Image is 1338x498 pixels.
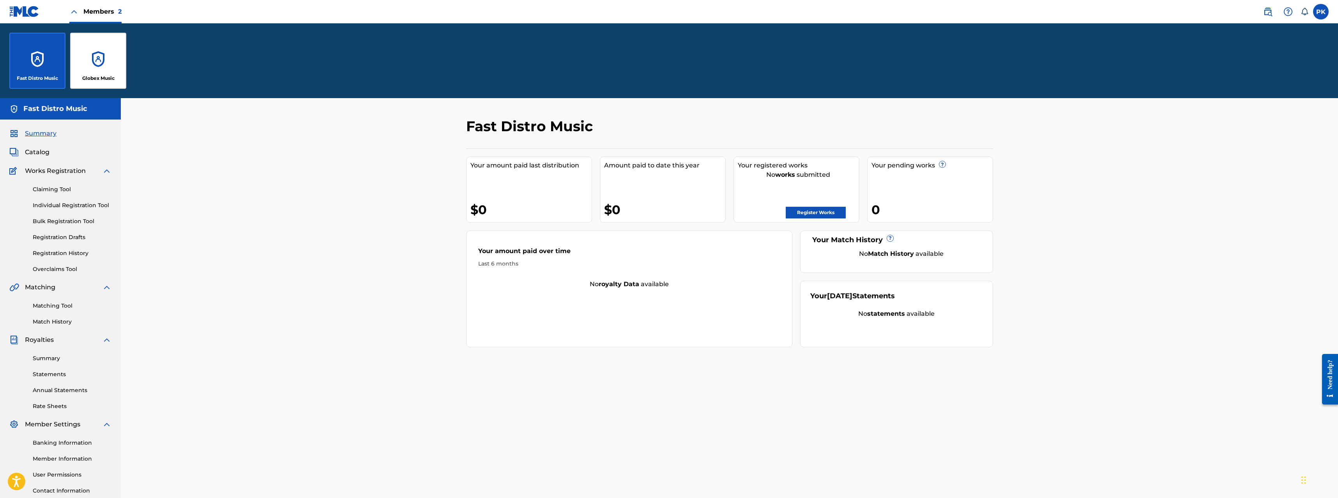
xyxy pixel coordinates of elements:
[1301,468,1306,492] div: Перетащить
[9,283,19,292] img: Matching
[867,310,905,317] strong: statements
[33,471,111,479] a: User Permissions
[786,207,846,218] a: Register Works
[82,75,115,82] p: Globex Music
[33,201,111,209] a: Individual Registration Tool
[33,185,111,194] a: Claiming Tool
[9,104,19,114] img: Accounts
[1316,348,1338,411] iframe: Resource Center
[25,129,57,138] span: Summary
[939,161,946,167] span: ?
[9,166,19,176] img: Works Registration
[25,335,54,345] span: Royalties
[102,335,111,345] img: expand
[33,386,111,394] a: Annual Statements
[33,302,111,310] a: Matching Tool
[9,148,49,157] a: CatalogCatalog
[33,265,111,273] a: Overclaims Tool
[827,292,852,300] span: [DATE]
[25,420,80,429] span: Member Settings
[604,161,725,170] div: Amount paid to date this year
[810,291,895,301] div: Your Statements
[33,318,111,326] a: Match History
[9,335,19,345] img: Royalties
[102,166,111,176] img: expand
[33,439,111,447] a: Banking Information
[33,370,111,378] a: Statements
[470,201,592,218] div: $0
[33,455,111,463] a: Member Information
[1280,4,1296,19] div: Help
[70,33,126,89] a: AccountsGlobex Music
[9,129,57,138] a: SummarySummary
[810,235,983,245] div: Your Match History
[1299,461,1338,498] div: Виджет чата
[1260,4,1276,19] a: Public Search
[33,487,111,495] a: Contact Information
[17,75,58,82] p: Fast Distro Music
[118,8,122,15] span: 2
[820,249,983,259] div: No available
[9,129,19,138] img: Summary
[1263,7,1273,16] img: search
[25,148,49,157] span: Catalog
[83,7,122,16] span: Members
[467,280,792,289] div: No available
[69,7,79,16] img: Close
[599,280,639,288] strong: royalty data
[33,354,111,363] a: Summary
[604,201,725,218] div: $0
[9,420,19,429] img: Member Settings
[33,249,111,257] a: Registration History
[102,283,111,292] img: expand
[1299,461,1338,498] iframe: Chat Widget
[23,104,87,113] h5: Fast Distro Music
[9,148,19,157] img: Catalog
[871,201,993,218] div: 0
[868,250,914,257] strong: Match History
[25,166,86,176] span: Works Registration
[102,420,111,429] img: expand
[1313,4,1329,19] div: User Menu
[1283,7,1293,16] img: help
[25,283,55,292] span: Matching
[466,118,597,135] h2: Fast Distro Music
[775,171,795,178] strong: works
[478,246,781,260] div: Your amount paid over time
[470,161,592,170] div: Your amount paid last distribution
[1301,8,1308,16] div: Notifications
[9,33,65,89] a: AccountsFast Distro Music
[738,161,859,170] div: Your registered works
[33,402,111,410] a: Rate Sheets
[738,170,859,179] div: No submitted
[9,6,39,17] img: MLC Logo
[810,309,983,319] div: No available
[478,260,781,268] div: Last 6 months
[887,235,893,241] span: ?
[33,217,111,225] a: Bulk Registration Tool
[871,161,993,170] div: Your pending works
[33,233,111,241] a: Registration Drafts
